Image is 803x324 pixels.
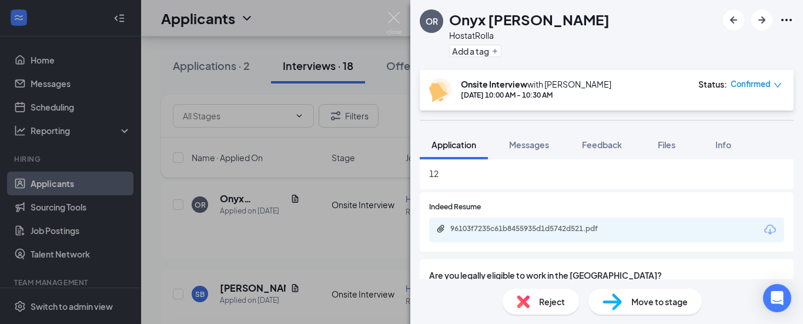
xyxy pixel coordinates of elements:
[431,139,476,150] span: Application
[509,139,549,150] span: Messages
[449,9,610,29] h1: Onyx [PERSON_NAME]
[715,139,731,150] span: Info
[429,202,481,213] span: Indeed Resume
[727,13,741,27] svg: ArrowLeftNew
[631,295,688,308] span: Move to stage
[774,81,782,89] span: down
[723,9,744,31] button: ArrowLeftNew
[449,45,501,57] button: PlusAdd a tag
[698,78,727,90] div: Status :
[449,29,610,41] div: Host at Rolla
[763,223,777,237] svg: Download
[429,269,784,282] span: Are you legally eligible to work in the [GEOGRAPHIC_DATA]?
[779,13,794,27] svg: Ellipses
[461,78,611,90] div: with [PERSON_NAME]
[461,79,527,89] b: Onsite Interview
[539,295,565,308] span: Reject
[491,48,498,55] svg: Plus
[582,139,622,150] span: Feedback
[436,224,446,233] svg: Paperclip
[426,15,438,27] div: OR
[755,13,769,27] svg: ArrowRight
[461,90,611,100] div: [DATE] 10:00 AM - 10:30 AM
[731,78,771,90] span: Confirmed
[751,9,772,31] button: ArrowRight
[429,167,784,180] span: 12
[658,139,675,150] span: Files
[763,284,791,312] div: Open Intercom Messenger
[450,224,615,233] div: 96103f7235c61b8455935d1d5742d521.pdf
[436,224,627,235] a: Paperclip96103f7235c61b8455935d1d5742d521.pdf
